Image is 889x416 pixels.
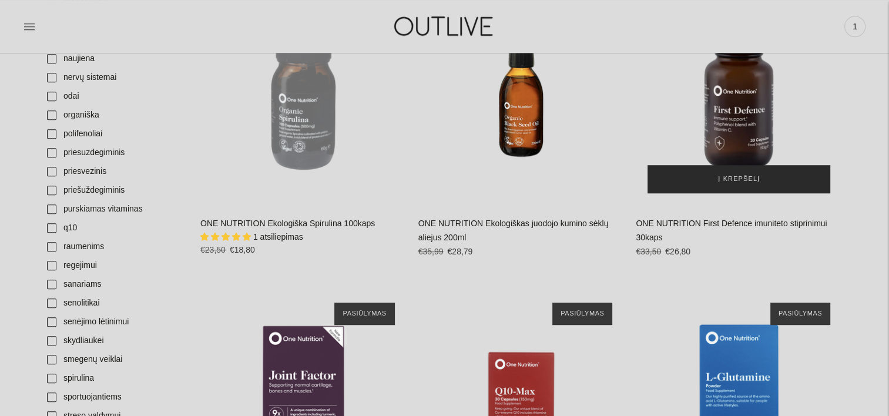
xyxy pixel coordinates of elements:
a: regejimui [40,256,189,275]
a: raumenims [40,237,189,256]
span: €26,80 [665,247,690,256]
a: skydliaukei [40,331,189,350]
a: ONE NUTRITION First Defence imuniteto stiprinimui 30kaps [636,219,827,242]
span: €28,79 [447,247,472,256]
a: sportuojantiems [40,388,189,407]
a: spirulina [40,369,189,388]
a: 1 [844,14,865,39]
a: q10 [40,219,189,237]
a: naujiena [40,49,189,68]
a: sanariams [40,275,189,294]
span: 5.00 stars [200,232,253,241]
button: Į krepšelį [648,165,830,193]
a: polifenoliai [40,125,189,143]
a: nervų sistemai [40,68,189,87]
a: ONE NUTRITION Ekologiškas juodojo kumino sėklų aliejus 200ml [418,219,609,242]
a: priesvezinis [40,162,189,181]
a: organiška [40,106,189,125]
a: priešuždegiminis [40,181,189,200]
a: odai [40,87,189,106]
a: priesuzdegiminis [40,143,189,162]
s: €33,50 [636,247,661,256]
s: €23,50 [200,245,226,254]
span: Į krepšelį [718,173,760,185]
span: 1 atsiliepimas [253,232,303,241]
span: €18,80 [230,245,255,254]
span: 1 [847,18,863,35]
a: smegenų veiklai [40,350,189,369]
img: OUTLIVE [371,6,518,46]
a: senėjimo lėtinimui [40,313,189,331]
a: senolitikai [40,294,189,313]
s: €35,99 [418,247,444,256]
a: purskiamas vitaminas [40,200,189,219]
a: ONE NUTRITION Ekologiška Spirulina 100kaps [200,219,375,228]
